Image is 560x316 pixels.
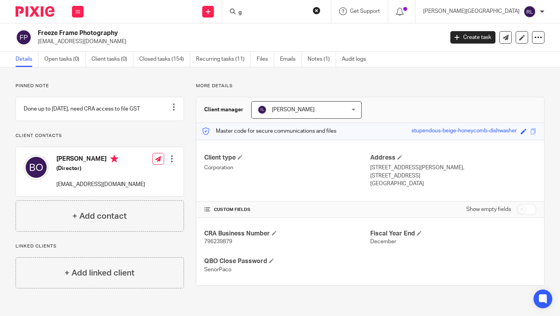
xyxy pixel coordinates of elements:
[38,29,359,37] h2: Freeze Frame Photography
[308,52,336,67] a: Notes (1)
[110,155,118,163] i: Primary
[466,205,511,213] label: Show empty fields
[257,105,267,114] img: svg%3E
[196,83,544,89] p: More details
[16,243,184,249] p: Linked clients
[204,239,232,244] span: 796239879
[24,155,49,180] img: svg%3E
[411,127,517,136] div: stupendous-beige-honeycomb-dishwasher
[16,52,38,67] a: Details
[196,52,251,67] a: Recurring tasks (11)
[204,267,231,272] span: SenorPaco
[370,230,536,238] h4: Fiscal Year End
[350,9,380,14] span: Get Support
[370,239,396,244] span: December
[370,164,536,172] p: [STREET_ADDRESS][PERSON_NAME],
[204,154,370,162] h4: Client type
[238,9,308,16] input: Search
[342,52,372,67] a: Audit logs
[72,210,127,222] h4: + Add contact
[91,52,133,67] a: Client tasks (0)
[204,207,370,213] h4: CUSTOM FIELDS
[16,83,184,89] p: Pinned note
[370,172,536,180] p: [STREET_ADDRESS]
[450,31,495,44] a: Create task
[370,180,536,188] p: [GEOGRAPHIC_DATA]
[280,52,302,67] a: Emails
[204,230,370,238] h4: CRA Business Number
[204,106,243,114] h3: Client manager
[423,7,520,15] p: [PERSON_NAME][GEOGRAPHIC_DATA]
[313,7,320,14] button: Clear
[370,154,536,162] h4: Address
[65,267,135,279] h4: + Add linked client
[204,164,370,172] p: Corporation
[44,52,86,67] a: Open tasks (0)
[56,181,145,188] p: [EMAIL_ADDRESS][DOMAIN_NAME]
[56,155,145,165] h4: [PERSON_NAME]
[38,38,439,46] p: [EMAIL_ADDRESS][DOMAIN_NAME]
[204,257,370,265] h4: QBO Close Password
[139,52,190,67] a: Closed tasks (154)
[16,6,54,17] img: Pixie
[523,5,536,18] img: svg%3E
[257,52,274,67] a: Files
[16,133,184,139] p: Client contacts
[16,29,32,46] img: svg%3E
[56,165,145,172] h5: (Director)
[202,127,336,135] p: Master code for secure communications and files
[272,107,315,112] span: [PERSON_NAME]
